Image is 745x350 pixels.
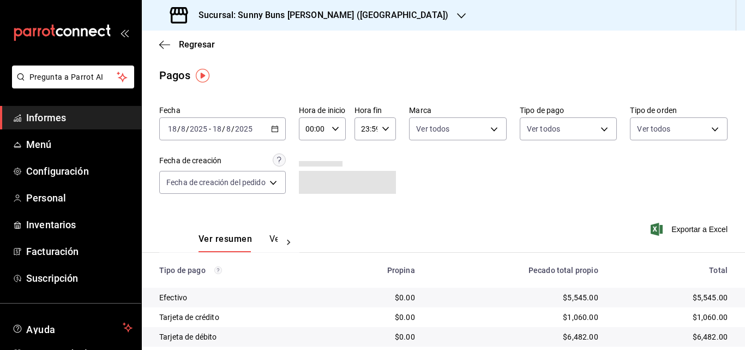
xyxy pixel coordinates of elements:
font: $0.00 [395,293,415,302]
font: Tipo de pago [520,106,564,115]
a: Pregunta a Parrot AI [8,79,134,91]
svg: Los pagos realizados con Pay y otras terminales son montos brutos. [214,266,222,274]
font: Ver todos [527,124,560,133]
font: Ver todos [416,124,449,133]
input: -- [181,124,186,133]
font: Regresar [179,39,215,50]
font: Suscripción [26,272,78,284]
font: Menú [26,139,52,150]
font: Pecado total propio [528,266,598,275]
font: Hora de inicio [299,106,346,115]
font: Tipo de orden [630,106,677,115]
font: / [186,124,189,133]
font: Ver resumen [199,234,252,244]
font: $6,482.00 [563,333,598,341]
button: Regresar [159,39,215,50]
input: -- [226,124,231,133]
font: Pagos [159,69,190,82]
font: Sucursal: Sunny Buns [PERSON_NAME] ([GEOGRAPHIC_DATA]) [199,10,448,20]
button: abrir_cajón_menú [120,28,129,37]
font: - [209,124,211,133]
input: ---- [189,124,208,133]
font: Facturación [26,246,79,257]
font: Hora fin [355,106,382,115]
font: $5,545.00 [693,293,728,302]
font: Efectivo [159,293,187,302]
font: / [222,124,225,133]
font: Ver todos [637,124,670,133]
img: Marcador de información sobre herramientas [196,69,209,82]
font: $5,545.00 [563,293,598,302]
font: Configuración [26,165,89,177]
button: Exportar a Excel [653,223,728,236]
button: Pregunta a Parrot AI [12,66,134,88]
font: Personal [26,192,66,204]
font: / [231,124,235,133]
font: $1,060.00 [563,313,598,322]
font: $0.00 [395,333,415,341]
font: $1,060.00 [693,313,728,322]
input: -- [167,124,177,133]
font: Tarjeta de débito [159,333,217,341]
font: $6,482.00 [693,333,728,341]
font: / [177,124,181,133]
font: Tarjeta de crédito [159,313,219,322]
font: Fecha [159,106,181,115]
font: Fecha de creación [159,156,221,165]
font: Ver pagos [269,234,310,244]
font: Marca [409,106,431,115]
font: Total [709,266,728,275]
div: pestañas de navegación [199,233,278,252]
font: Fecha de creación del pedido [166,178,266,187]
font: $0.00 [395,313,415,322]
font: Ayuda [26,324,56,335]
font: Inventarios [26,219,76,230]
font: Exportar a Excel [671,225,728,234]
font: Tipo de pago [159,266,206,275]
input: -- [212,124,222,133]
font: Pregunta a Parrot AI [29,73,104,81]
input: ---- [235,124,253,133]
font: Propina [387,266,415,275]
font: Informes [26,112,66,123]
